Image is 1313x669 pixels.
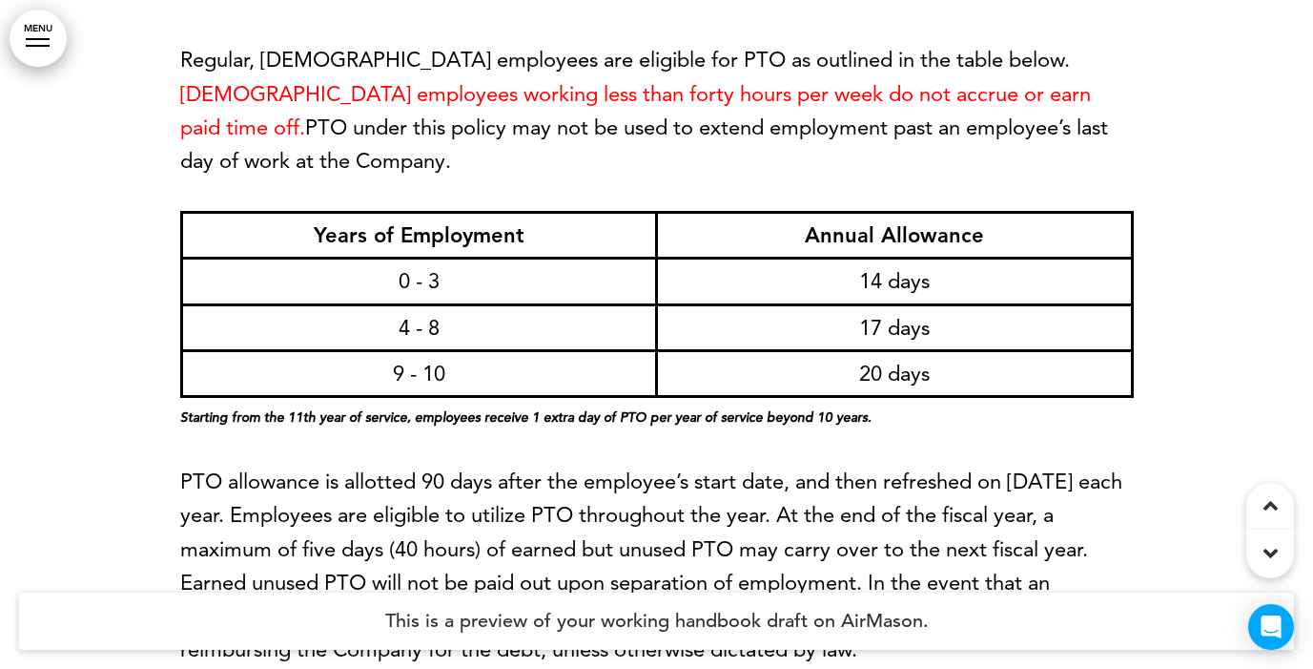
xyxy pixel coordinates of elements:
[181,259,657,304] td: 0 - 3
[657,350,1133,396] td: 20 days
[314,222,524,248] strong: Years of Employment
[805,222,984,248] strong: Annual Allowance
[180,465,1134,666] p: PTO allowance is allotted 90 days after the employee’s start date, and then refreshed on [DATE] e...
[180,115,1108,174] span: PTO under this policy may not be used to extend employment past an employee’s last day of work at...
[657,304,1133,350] td: 17 days
[1248,604,1294,650] div: Open Intercom Messenger
[657,259,1133,304] td: 14 days
[181,350,657,396] td: 9 - 10
[180,408,872,426] em: Starting from the 11th year of service, employees receive 1 extra day of PTO per year of service ...
[181,304,657,350] td: 4 - 8
[19,593,1294,650] h4: This is a preview of your working handbook draft on AirMason.
[10,10,67,67] a: MENU
[180,43,1134,178] p: Regular, [DEMOGRAPHIC_DATA] employees are eligible for PTO as outlined in the table below.
[180,81,1108,174] span: [DEMOGRAPHIC_DATA] employees working less than forty hours per week do not accrue or earn paid ti...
